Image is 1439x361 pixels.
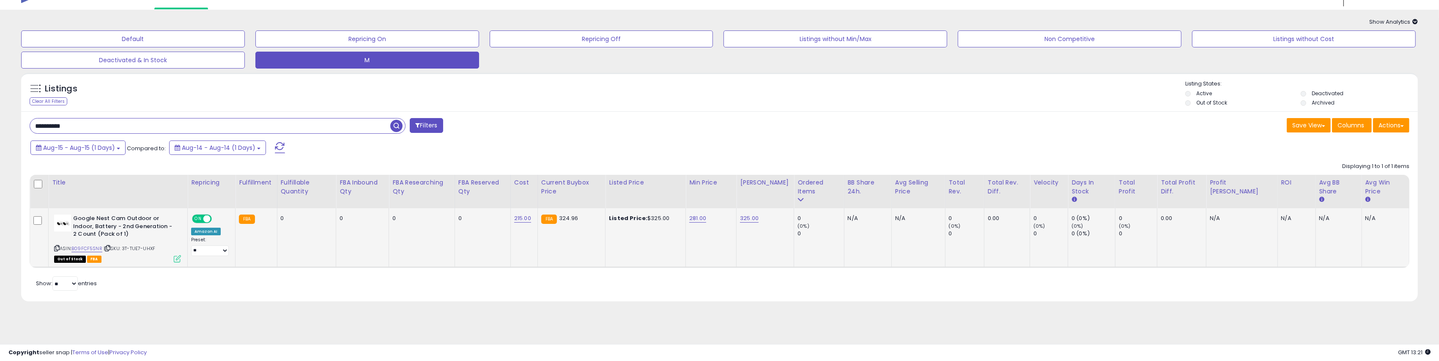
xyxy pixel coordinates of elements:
[392,215,448,222] div: 0
[54,215,71,231] img: 21LCzKiL2kL._SL40_.jpg
[1072,215,1115,222] div: 0 (0%)
[211,215,224,223] span: OFF
[1119,215,1157,222] div: 0
[1033,215,1068,222] div: 0
[1332,118,1372,132] button: Columns
[1287,118,1331,132] button: Save View
[281,215,330,222] div: 0
[87,256,101,263] span: FBA
[514,178,534,187] div: Cost
[958,30,1181,47] button: Non Competitive
[191,228,221,235] div: Amazon AI
[458,215,504,222] div: 0
[949,215,984,222] div: 0
[458,178,507,196] div: FBA Reserved Qty
[541,215,557,224] small: FBA
[724,30,947,47] button: Listings without Min/Max
[43,143,115,152] span: Aug-15 - Aug-15 (1 Days)
[689,178,733,187] div: Min Price
[72,348,108,356] a: Terms of Use
[71,245,102,252] a: B09FCF5SNR
[340,215,382,222] div: 0
[1119,178,1154,196] div: Total Profit
[1197,99,1228,106] label: Out of Stock
[1281,215,1309,222] div: N/A
[392,178,451,196] div: FBA Researching Qty
[609,214,647,222] b: Listed Price:
[798,215,844,222] div: 0
[1342,163,1409,171] div: Displaying 1 to 1 of 1 items
[689,214,706,223] a: 281.00
[21,30,245,47] button: Default
[1119,223,1131,229] small: (0%)
[1319,196,1324,204] small: Avg BB Share.
[609,178,682,187] div: Listed Price
[21,52,245,69] button: Deactivated & In Stock
[1072,178,1112,196] div: Days In Stock
[1210,178,1274,196] div: Profit [PERSON_NAME]
[1369,18,1418,26] span: Show Analytics
[798,178,840,196] div: Ordered Items
[1210,215,1271,222] div: N/A
[182,143,255,152] span: Aug-14 - Aug-14 (1 Days)
[239,178,273,187] div: Fulfillment
[490,30,713,47] button: Repricing Off
[191,237,229,256] div: Preset:
[8,349,147,357] div: seller snap | |
[798,223,809,229] small: (0%)
[191,178,232,187] div: Repricing
[1281,178,1312,187] div: ROI
[127,144,166,152] span: Compared to:
[1161,178,1203,196] div: Total Profit Diff.
[1072,223,1083,229] small: (0%)
[740,178,790,187] div: [PERSON_NAME]
[36,279,97,287] span: Show: entries
[1312,90,1343,97] label: Deactivated
[1072,196,1077,204] small: Days In Stock.
[1072,230,1115,237] div: 0 (0%)
[1365,215,1403,222] div: N/A
[559,214,578,222] span: 324.96
[8,348,39,356] strong: Copyright
[949,223,961,229] small: (0%)
[30,141,126,155] button: Aug-15 - Aug-15 (1 Days)
[410,118,443,133] button: Filters
[949,178,981,196] div: Total Rev.
[848,215,885,222] div: N/A
[848,178,888,196] div: BB Share 24h.
[541,178,602,196] div: Current Buybox Price
[193,215,203,223] span: ON
[169,141,266,155] button: Aug-14 - Aug-14 (1 Days)
[1338,121,1364,130] span: Columns
[104,245,155,252] span: | SKU: 3T-TUE7-UHXF
[239,215,255,224] small: FBA
[1319,215,1355,222] div: N/A
[110,348,147,356] a: Privacy Policy
[1161,215,1200,222] div: 0.00
[1365,178,1406,196] div: Avg Win Price
[1312,99,1335,106] label: Archived
[45,83,77,95] h5: Listings
[1192,30,1416,47] button: Listings without Cost
[255,30,479,47] button: Repricing On
[1365,196,1370,204] small: Avg Win Price.
[255,52,479,69] button: M
[340,178,385,196] div: FBA inbound Qty
[988,215,1023,222] div: 0.00
[54,215,181,262] div: ASIN:
[73,215,176,240] b: Google Nest Cam Outdoor or Indoor, Battery - 2nd Generation - 2 Count (Pack of 1)
[281,178,333,196] div: Fulfillable Quantity
[1185,80,1418,88] p: Listing States:
[54,256,86,263] span: All listings that are currently out of stock and unavailable for purchase on Amazon
[1033,178,1064,187] div: Velocity
[988,178,1026,196] div: Total Rev. Diff.
[1398,348,1431,356] span: 2025-08-15 13:21 GMT
[1319,178,1358,196] div: Avg BB Share
[52,178,184,187] div: Title
[30,97,67,105] div: Clear All Filters
[949,230,984,237] div: 0
[1197,90,1212,97] label: Active
[1033,223,1045,229] small: (0%)
[1373,118,1409,132] button: Actions
[798,230,844,237] div: 0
